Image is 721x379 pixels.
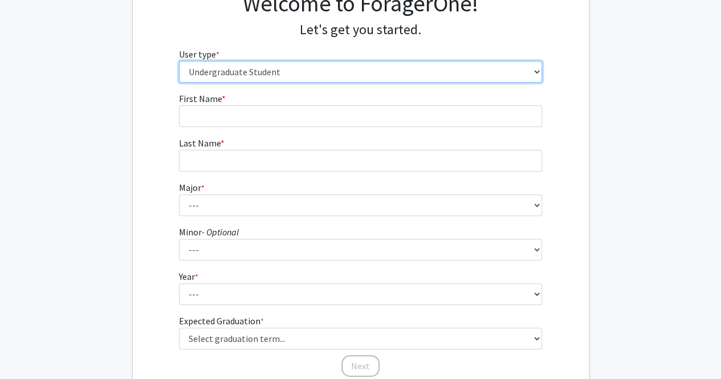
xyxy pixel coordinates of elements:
h4: Let's get you started. [179,22,542,38]
i: - Optional [202,226,239,238]
iframe: Chat [9,328,48,370]
label: Minor [179,225,239,239]
label: Major [179,181,205,194]
label: Year [179,270,198,283]
span: Last Name [179,137,221,149]
button: Next [341,355,380,377]
label: Expected Graduation [179,314,264,328]
span: First Name [179,93,222,104]
label: User type [179,47,219,61]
